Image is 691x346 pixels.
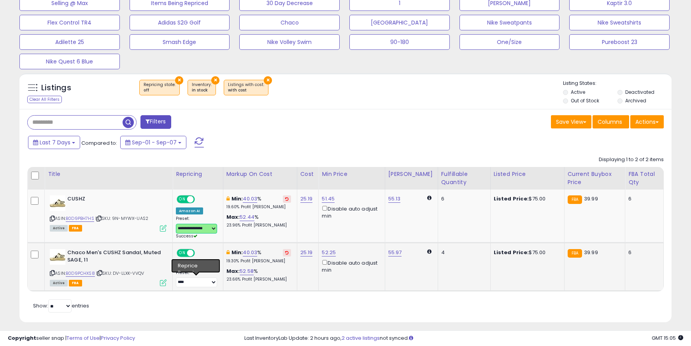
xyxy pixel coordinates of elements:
button: Adidas S2G Golf [130,15,230,30]
small: FBA [568,195,582,204]
i: Revert to store-level Min Markup [285,197,289,201]
span: All listings currently available for purchase on Amazon [50,280,68,286]
a: 55.97 [388,249,402,256]
a: 52.58 [240,267,254,275]
label: Archived [625,97,646,104]
span: | SKU: 9N-MYWX-UAS2 [95,215,148,221]
i: This overrides the store level min markup for this listing [226,250,230,255]
a: 25.19 [300,249,313,256]
div: with cost [228,88,264,93]
span: Repricing state : [144,82,175,93]
a: 52.25 [322,249,336,256]
small: FBA [568,249,582,258]
strong: Copyright [8,334,36,342]
div: FBA Total Qty [628,170,660,186]
span: Show: entries [33,302,89,309]
div: Clear All Filters [27,96,62,103]
span: Compared to: [81,139,117,147]
i: Calculated using Dynamic Max Price. [427,195,431,200]
div: seller snap | | [8,335,135,342]
button: Adilette 25 [19,34,120,50]
img: 31eqSI03qQL._SL40_.jpg [50,249,65,265]
button: Nike Volley Swim [239,34,340,50]
b: Chaco Men's CUSHZ Sandal, Muted SAGE, 11 [67,249,162,265]
a: 40.03 [243,195,257,203]
span: Success [176,233,197,239]
a: 55.13 [388,195,401,203]
span: OFF [194,196,206,203]
button: Nike Quest 6 Blue [19,54,120,69]
button: 90-180 [349,34,450,50]
div: Markup on Cost [226,170,294,178]
b: Min: [232,195,243,202]
button: Save View [551,115,591,128]
div: 6 [628,249,658,256]
i: Calculated using Dynamic Max Price. [427,249,431,254]
div: Amazon AI [176,261,203,268]
div: $75.00 [494,195,558,202]
span: Last 7 Days [40,139,70,146]
label: Out of Stock [571,97,599,104]
b: Listed Price: [494,249,529,256]
div: Last InventoryLab Update: 2 hours ago, not synced. [244,335,683,342]
div: Preset: [176,216,217,239]
a: 52.44 [240,213,254,221]
div: % [226,249,291,263]
a: Privacy Policy [101,334,135,342]
p: 23.96% Profit [PERSON_NAME] [226,223,291,228]
span: Listings with cost : [228,82,264,93]
h5: Listings [41,83,71,93]
span: Sep-01 - Sep-07 [132,139,177,146]
b: Listed Price: [494,195,529,202]
div: Min Price [322,170,381,178]
a: 51.45 [322,195,335,203]
button: Nike Sweatshirts [569,15,670,30]
p: 19.60% Profit [PERSON_NAME] [226,204,291,210]
div: Cost [300,170,316,178]
button: Sep-01 - Sep-07 [120,136,186,149]
p: Listing States: [563,80,671,87]
div: Current Buybox Price [568,170,622,186]
div: in stock [192,88,212,93]
div: Title [48,170,169,178]
div: Preset: [176,270,217,288]
b: Max: [226,267,240,275]
span: FBA [69,225,82,232]
p: 19.30% Profit [PERSON_NAME] [226,258,291,264]
label: Active [571,89,585,95]
button: Actions [630,115,664,128]
a: Terms of Use [67,334,100,342]
a: 25.19 [300,195,313,203]
div: 6 [441,195,484,202]
div: [PERSON_NAME] [388,170,435,178]
button: Nike Sweatpants [459,15,560,30]
span: ON [177,250,187,256]
div: Listed Price [494,170,561,178]
button: One/Size [459,34,560,50]
span: 39.99 [584,249,598,256]
div: Repricing [176,170,220,178]
i: This overrides the store level min markup for this listing [226,196,230,201]
button: Flex Control TR4 [19,15,120,30]
th: The percentage added to the cost of goods (COGS) that forms the calculator for Min & Max prices. [223,167,297,190]
button: Chaco [239,15,340,30]
img: 31eqSI03qQL._SL40_.jpg [50,195,65,211]
span: FBA [69,280,82,286]
a: B0D9PCHXS8 [66,270,95,277]
span: 2025-09-15 15:05 GMT [652,334,683,342]
button: Smash Edge [130,34,230,50]
div: 4 [441,249,484,256]
div: Amazon AI [176,207,203,214]
a: B0D9PBH7HS [66,215,94,222]
label: Deactivated [625,89,654,95]
span: 39.99 [584,195,598,202]
span: ON [177,196,187,203]
div: 6 [628,195,658,202]
button: Pureboost 23 [569,34,670,50]
button: × [175,76,183,84]
button: Last 7 Days [28,136,80,149]
b: CUSHZ [67,195,162,205]
div: ASIN: [50,249,167,285]
div: ASIN: [50,195,167,231]
div: % [226,268,291,282]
